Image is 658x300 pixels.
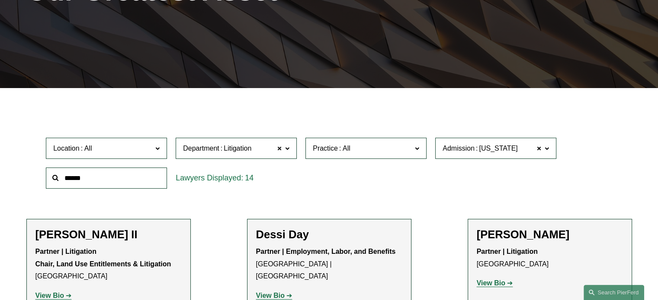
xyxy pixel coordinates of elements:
span: Litigation [224,143,251,154]
p: [GEOGRAPHIC_DATA] | [GEOGRAPHIC_DATA] [256,246,402,283]
strong: Partner | Employment, Labor, and Benefits [256,248,396,255]
a: View Bio [256,292,292,299]
span: Department [183,145,219,152]
span: Practice [313,145,338,152]
h2: [PERSON_NAME] II [35,228,182,241]
span: Admission [443,145,475,152]
span: [US_STATE] [479,143,517,154]
strong: View Bio [477,279,505,287]
strong: Partner | Litigation Chair, Land Use Entitlements & Litigation [35,248,171,268]
span: Location [53,145,80,152]
p: [GEOGRAPHIC_DATA] [35,246,182,283]
a: View Bio [35,292,72,299]
p: [GEOGRAPHIC_DATA] [477,246,623,271]
span: 14 [245,174,254,182]
a: View Bio [477,279,513,287]
a: Search this site [584,285,644,300]
strong: View Bio [256,292,285,299]
strong: Partner | Litigation [477,248,538,255]
strong: View Bio [35,292,64,299]
h2: Dessi Day [256,228,402,241]
h2: [PERSON_NAME] [477,228,623,241]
